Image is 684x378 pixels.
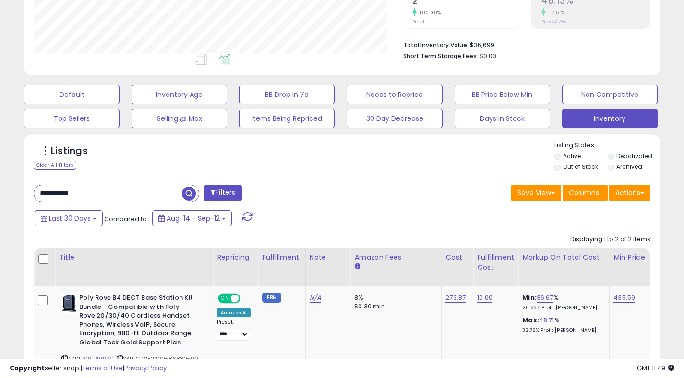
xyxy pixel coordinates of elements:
[455,109,550,128] button: Days In Stock
[81,355,114,363] a: B0BFBRTRRC
[239,85,335,104] button: BB Drop in 7d
[82,364,123,373] a: Terms of Use
[124,364,167,373] a: Privacy Policy
[217,252,254,262] div: Repricing
[115,355,200,363] span: | SKU: GTW-2200-86830-001
[354,252,437,262] div: Amazon Fees
[403,38,643,50] li: $36,699
[637,364,674,373] span: 2025-10-13 11:49 GMT
[570,235,650,244] div: Displaying 1 to 2 of 2 items
[24,109,120,128] button: Top Sellers
[219,295,231,303] span: ON
[522,294,602,311] div: %
[569,188,599,198] span: Columns
[347,109,442,128] button: 30 Day Decrease
[541,19,566,24] small: Prev: 42.78%
[522,305,602,311] p: 26.83% Profit [PERSON_NAME]
[563,152,581,160] label: Active
[417,9,441,16] small: 100.00%
[217,319,251,341] div: Preset:
[563,163,598,171] label: Out of Stock
[480,51,496,60] span: $0.00
[262,293,281,303] small: FBM
[132,85,227,104] button: Inventory Age
[613,293,635,303] a: 435.59
[262,252,301,262] div: Fulfillment
[403,41,468,49] b: Total Inventory Value:
[239,109,335,128] button: Items Being Repriced
[616,163,642,171] label: Archived
[562,85,658,104] button: Non Competitive
[539,316,554,325] a: 48.71
[511,185,561,201] button: Save View
[563,185,608,201] button: Columns
[522,316,539,325] b: Max:
[522,327,602,334] p: 32.76% Profit [PERSON_NAME]
[24,85,120,104] button: Default
[104,214,148,224] span: Compared to:
[34,161,76,170] div: Clear All Filters
[10,364,45,373] strong: Copyright
[445,293,466,303] a: 273.87
[204,185,241,201] button: Filters
[354,294,434,302] div: 8%
[10,364,167,373] div: seller snap | |
[412,19,424,24] small: Prev: 1
[554,141,660,150] p: Listing States:
[477,293,492,303] a: 10.00
[537,293,553,303] a: 36.67
[616,152,652,160] label: Deactivated
[152,210,232,226] button: Aug-14 - Sep-12
[310,252,347,262] div: Note
[522,316,602,334] div: %
[239,295,254,303] span: OFF
[79,294,196,349] b: Poly Rove B4 DECT Base Station Kit Bundle - Compatible with Poly Rove 20/30/40 Cordless Handset P...
[354,262,360,271] small: Amazon Fees.
[61,294,77,313] img: 41l57IkBqRL._SL40_.jpg
[132,109,227,128] button: Selling @ Max
[546,9,564,16] small: 12.51%
[522,252,605,262] div: Markup on Total Cost
[477,252,514,272] div: Fulfillment Cost
[613,252,663,262] div: Min Price
[403,52,478,60] b: Short Term Storage Fees:
[562,109,658,128] button: Inventory
[445,252,469,262] div: Cost
[522,293,537,302] b: Min:
[354,302,434,311] div: $0.30 min
[49,213,91,223] span: Last 30 Days
[51,144,88,158] h5: Listings
[59,252,209,262] div: Title
[35,210,103,226] button: Last 30 Days
[518,248,610,286] th: The percentage added to the cost of goods (COGS) that forms the calculator for Min & Max prices.
[217,308,251,317] div: Amazon AI
[347,85,442,104] button: Needs to Reprice
[167,213,220,223] span: Aug-14 - Sep-12
[455,85,550,104] button: BB Price Below Min
[310,293,321,303] a: N/A
[609,185,650,201] button: Actions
